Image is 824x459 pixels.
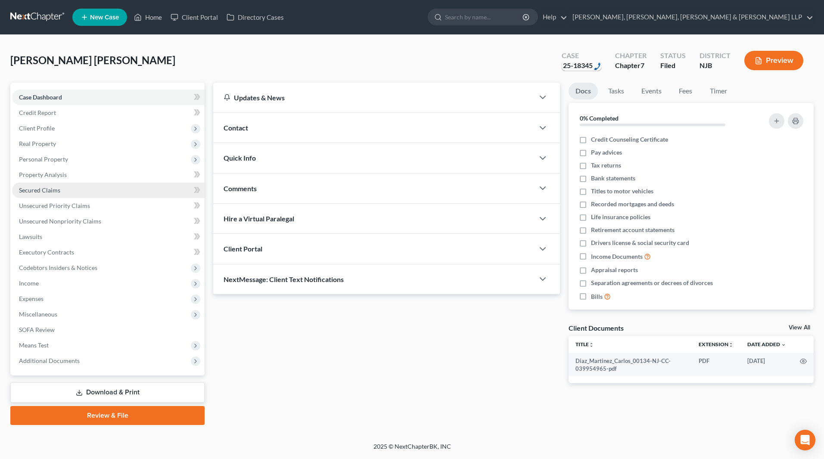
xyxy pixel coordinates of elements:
[12,245,205,260] a: Executory Contracts
[224,245,262,253] span: Client Portal
[740,353,793,377] td: [DATE]
[591,266,638,274] span: Appraisal reports
[19,310,57,318] span: Miscellaneous
[569,83,598,99] a: Docs
[569,323,624,332] div: Client Documents
[744,51,803,70] button: Preview
[19,279,39,287] span: Income
[19,93,62,101] span: Case Dashboard
[795,430,815,450] div: Open Intercom Messenger
[130,9,166,25] a: Home
[591,187,653,195] span: Titles to motor vehicles
[19,124,55,132] span: Client Profile
[591,292,603,301] span: Bills
[12,183,205,198] a: Secured Claims
[634,83,669,99] a: Events
[167,442,658,458] div: 2025 © NextChapterBK, INC
[19,233,42,240] span: Lawsuits
[538,9,567,25] a: Help
[700,61,731,71] div: NJB
[568,9,813,25] a: [PERSON_NAME], [PERSON_NAME], [PERSON_NAME] & [PERSON_NAME] LLP
[591,239,689,247] span: Drivers license & social security card
[591,279,713,287] span: Separation agreements or decrees of divorces
[591,252,643,261] span: Income Documents
[591,135,668,144] span: Credit Counseling Certificate
[19,109,56,116] span: Credit Report
[224,154,256,162] span: Quick Info
[224,214,294,223] span: Hire a Virtual Paralegal
[10,382,205,403] a: Download & Print
[700,51,731,61] div: District
[562,61,601,71] div: Call: 25-18345
[747,341,786,347] a: Date Added expand_more
[224,184,257,192] span: Comments
[19,217,101,225] span: Unsecured Nonpriority Claims
[12,214,205,229] a: Unsecured Nonpriority Claims
[19,248,74,256] span: Executory Contracts
[575,341,594,347] a: Titleunfold_more
[12,105,205,121] a: Credit Report
[601,83,631,99] a: Tasks
[641,61,644,69] span: 7
[580,115,619,122] strong: 0% Completed
[591,148,622,157] span: Pay advices
[660,51,686,61] div: Status
[10,406,205,425] a: Review & File
[224,124,248,132] span: Contact
[781,342,786,347] i: expand_more
[19,140,56,147] span: Real Property
[589,342,594,347] i: unfold_more
[19,155,68,163] span: Personal Property
[19,264,97,271] span: Codebtors Insiders & Notices
[19,295,44,302] span: Expenses
[615,51,647,61] div: Chapter
[12,198,205,214] a: Unsecured Priority Claims
[12,90,205,105] a: Case Dashboard
[166,9,222,25] a: Client Portal
[789,325,810,331] a: View All
[591,226,675,234] span: Retirement account statements
[699,341,734,347] a: Extensionunfold_more
[90,14,119,21] span: New Case
[591,174,635,183] span: Bank statements
[224,275,344,283] span: NextMessage: Client Text Notifications
[12,229,205,245] a: Lawsuits
[222,9,288,25] a: Directory Cases
[12,322,205,338] a: SOFA Review
[224,93,524,102] div: Updates & News
[672,83,700,99] a: Fees
[591,200,674,208] span: Recorded mortgages and deeds
[591,213,650,221] span: Life insurance policies
[703,83,734,99] a: Timer
[19,186,60,194] span: Secured Claims
[615,61,647,71] div: Chapter
[594,62,601,70] img: hfpfyWBK5wQHBAGPgDf9c6qAYOxxMAAAAASUVORK5CYII=
[728,342,734,347] i: unfold_more
[445,9,524,25] input: Search by name...
[10,54,175,66] span: [PERSON_NAME] [PERSON_NAME]
[591,161,621,170] span: Tax returns
[692,353,740,377] td: PDF
[19,357,80,364] span: Additional Documents
[19,326,55,333] span: SOFA Review
[562,51,601,61] div: Case
[660,61,686,71] div: Filed
[569,353,692,377] td: Diaz_Martinez_Carlos_00134-NJ-CC-039954965-pdf
[19,341,49,349] span: Means Test
[19,202,90,209] span: Unsecured Priority Claims
[12,167,205,183] a: Property Analysis
[19,171,67,178] span: Property Analysis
